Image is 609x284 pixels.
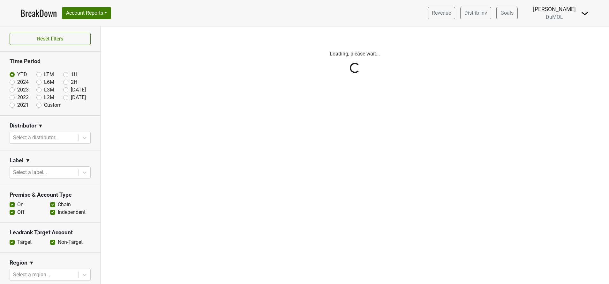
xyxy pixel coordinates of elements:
[581,10,589,17] img: Dropdown Menu
[62,7,111,19] button: Account Reports
[496,7,518,19] a: Goals
[178,50,532,58] p: Loading, please wait...
[546,14,563,20] span: DuMOL
[428,7,455,19] a: Revenue
[533,5,576,13] div: [PERSON_NAME]
[20,6,57,20] a: BreakDown
[460,7,491,19] a: Distrib Inv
